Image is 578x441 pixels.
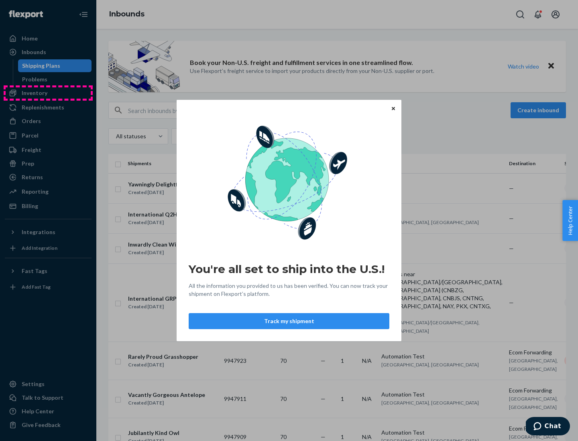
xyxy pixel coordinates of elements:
span: All the information you provided to us has been verified. You can now track your shipment on Flex... [189,282,389,298]
span: Chat [19,6,35,13]
button: Help Center [562,200,578,241]
h2: You're all set to ship into the U.S.! [189,262,389,276]
button: Close [389,104,397,113]
button: Track my shipment [189,313,389,329]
